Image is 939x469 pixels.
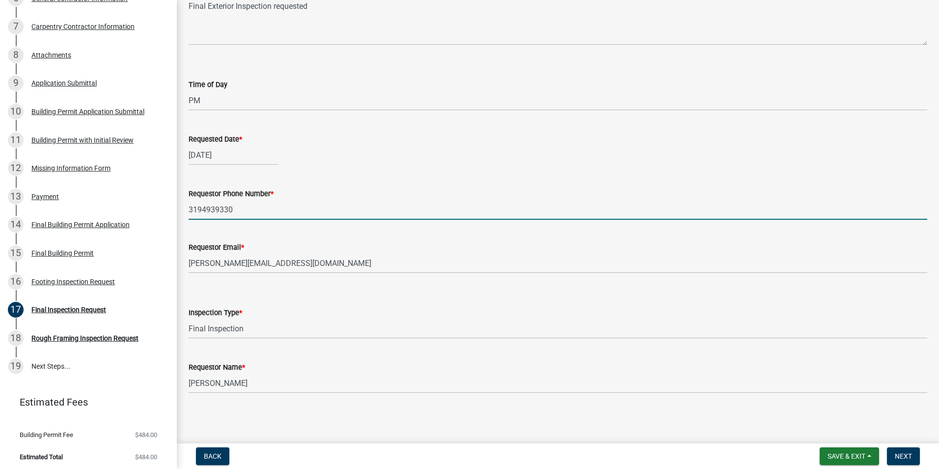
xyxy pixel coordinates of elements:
div: 9 [8,75,24,91]
span: $484.00 [135,432,157,438]
div: Application Submittal [31,80,97,87]
label: Inspection Type [189,310,242,317]
div: 16 [8,274,24,290]
div: 12 [8,160,24,176]
span: Building Permit Fee [20,432,73,438]
span: Estimated Total [20,454,63,460]
label: Requestor Phone Number [189,191,274,198]
div: 11 [8,132,24,148]
div: Attachments [31,52,71,59]
a: Estimated Fees [8,392,161,412]
label: Requested Date [189,136,242,143]
div: 13 [8,189,24,205]
label: Requestor Email [189,244,244,251]
div: Building Permit Application Submittal [31,108,144,115]
div: 7 [8,19,24,34]
button: Save & Exit [820,447,879,465]
span: Back [204,452,221,460]
span: Save & Exit [828,452,865,460]
div: 19 [8,358,24,374]
button: Back [196,447,229,465]
div: Footing Inspection Request [31,278,115,285]
div: 18 [8,330,24,346]
span: $484.00 [135,454,157,460]
div: 10 [8,104,24,119]
div: Final Building Permit Application [31,221,130,228]
div: Rough Framing Inspection Request [31,335,138,342]
button: Next [887,447,920,465]
div: Building Permit with Initial Review [31,137,134,144]
div: Missing Information Form [31,165,110,172]
span: Next [895,452,912,460]
div: 17 [8,302,24,318]
div: Payment [31,193,59,200]
div: Final Inspection Request [31,306,106,313]
label: Time of Day [189,82,227,88]
div: 15 [8,245,24,261]
div: 14 [8,217,24,233]
div: Carpentry Contractor Information [31,23,135,30]
div: 8 [8,47,24,63]
input: mm/dd/yyyy [189,145,278,165]
div: Final Building Permit [31,250,94,257]
label: Requestor Name [189,364,245,371]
